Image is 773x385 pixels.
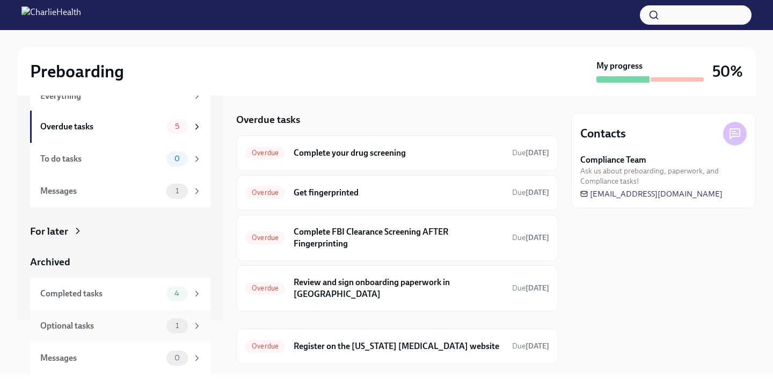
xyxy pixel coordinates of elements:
[30,82,210,111] a: Everything
[526,148,549,157] strong: [DATE]
[512,284,549,293] span: Due
[245,274,549,302] a: OverdueReview and sign onboarding paperwork in [GEOGRAPHIC_DATA]Due[DATE]
[526,342,549,351] strong: [DATE]
[512,283,549,293] span: August 8th, 2025 09:00
[512,148,549,157] span: Due
[40,121,162,133] div: Overdue tasks
[712,62,743,81] h3: 50%
[169,322,185,330] span: 1
[169,122,186,130] span: 5
[21,6,81,24] img: CharlieHealth
[526,233,549,242] strong: [DATE]
[596,60,643,72] strong: My progress
[40,90,188,102] div: Everything
[512,233,549,243] span: August 8th, 2025 09:00
[30,255,210,269] a: Archived
[580,188,723,199] a: [EMAIL_ADDRESS][DOMAIN_NAME]
[580,126,626,142] h4: Contacts
[168,155,186,163] span: 0
[40,320,162,332] div: Optional tasks
[168,289,186,297] span: 4
[245,338,549,355] a: OverdueRegister on the [US_STATE] [MEDICAL_DATA] websiteDue[DATE]
[30,175,210,207] a: Messages1
[512,342,549,351] span: Due
[512,341,549,351] span: August 1st, 2025 09:00
[40,288,162,300] div: Completed tasks
[245,188,285,197] span: Overdue
[245,342,285,350] span: Overdue
[294,187,504,199] h6: Get fingerprinted
[580,166,747,186] span: Ask us about preboarding, paperwork, and Compliance tasks!
[30,111,210,143] a: Overdue tasks5
[30,310,210,342] a: Optional tasks1
[168,354,186,362] span: 0
[526,188,549,197] strong: [DATE]
[512,148,549,158] span: August 5th, 2025 09:00
[245,284,285,292] span: Overdue
[245,149,285,157] span: Overdue
[30,224,210,238] a: For later
[40,185,162,197] div: Messages
[294,226,504,250] h6: Complete FBI Clearance Screening AFTER Fingerprinting
[30,342,210,374] a: Messages0
[245,234,285,242] span: Overdue
[526,284,549,293] strong: [DATE]
[512,188,549,197] span: Due
[30,61,124,82] h2: Preboarding
[294,277,504,300] h6: Review and sign onboarding paperwork in [GEOGRAPHIC_DATA]
[236,113,300,127] h5: Overdue tasks
[245,144,549,162] a: OverdueComplete your drug screeningDue[DATE]
[245,224,549,252] a: OverdueComplete FBI Clearance Screening AFTER FingerprintingDue[DATE]
[40,153,162,165] div: To do tasks
[169,187,185,195] span: 1
[512,233,549,242] span: Due
[512,187,549,198] span: August 5th, 2025 09:00
[294,147,504,159] h6: Complete your drug screening
[580,154,646,166] strong: Compliance Team
[30,143,210,175] a: To do tasks0
[30,224,68,238] div: For later
[294,340,504,352] h6: Register on the [US_STATE] [MEDICAL_DATA] website
[245,184,549,201] a: OverdueGet fingerprintedDue[DATE]
[30,278,210,310] a: Completed tasks4
[40,352,162,364] div: Messages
